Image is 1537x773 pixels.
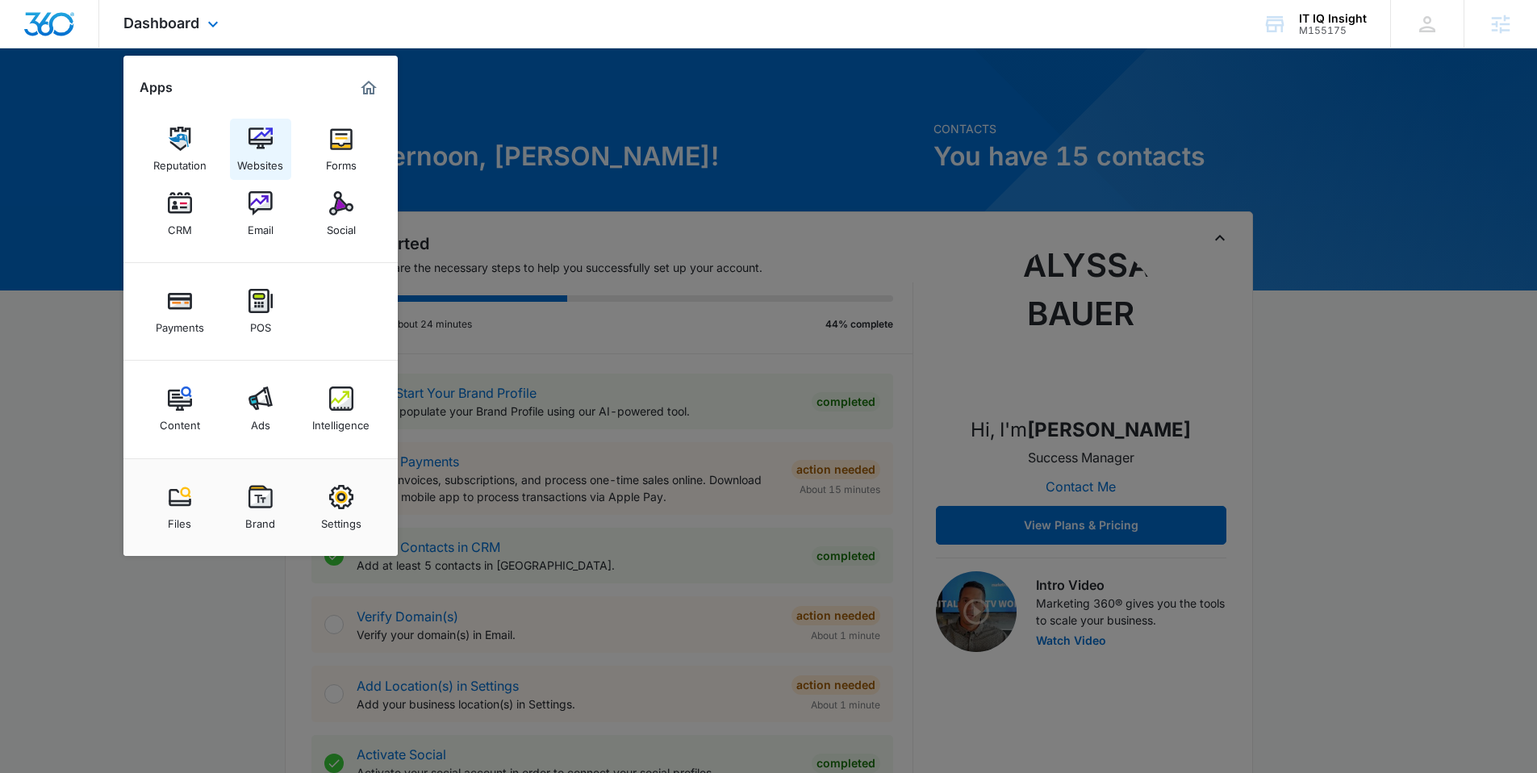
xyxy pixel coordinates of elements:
[140,80,173,95] h2: Apps
[149,119,211,180] a: Reputation
[230,477,291,538] a: Brand
[149,183,211,244] a: CRM
[160,411,200,432] div: Content
[230,378,291,440] a: Ads
[230,119,291,180] a: Websites
[312,411,370,432] div: Intelligence
[326,151,357,172] div: Forms
[248,215,274,236] div: Email
[245,509,275,530] div: Brand
[311,477,372,538] a: Settings
[327,215,356,236] div: Social
[168,215,192,236] div: CRM
[1299,25,1367,36] div: account id
[250,313,271,334] div: POS
[311,119,372,180] a: Forms
[237,151,283,172] div: Websites
[153,151,207,172] div: Reputation
[230,183,291,244] a: Email
[149,378,211,440] a: Content
[168,509,191,530] div: Files
[251,411,270,432] div: Ads
[356,75,382,101] a: Marketing 360® Dashboard
[1299,12,1367,25] div: account name
[156,313,204,334] div: Payments
[149,281,211,342] a: Payments
[230,281,291,342] a: POS
[311,183,372,244] a: Social
[123,15,199,31] span: Dashboard
[149,477,211,538] a: Files
[311,378,372,440] a: Intelligence
[321,509,361,530] div: Settings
